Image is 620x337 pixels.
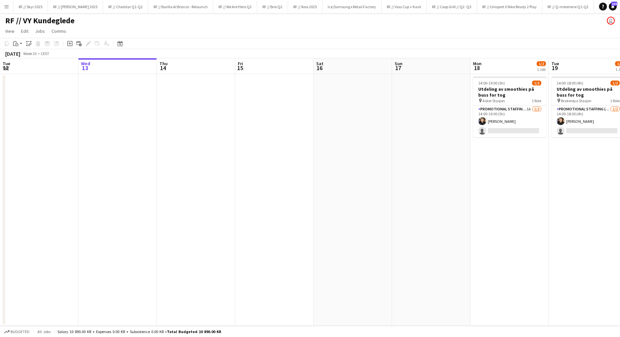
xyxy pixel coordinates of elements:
[10,329,30,334] span: Budgeted
[395,61,403,66] span: Sun
[32,27,48,35] a: Jobs
[257,0,288,13] button: RF // Brie Q2
[57,329,221,334] div: Salary 10 890.00 KR + Expenses 0.00 KR + Subsistence 0.00 KR =
[237,64,243,72] span: 15
[551,61,559,66] span: Tue
[148,0,213,13] button: RF // Barilla Al Bronzo - Relaunch
[3,61,10,66] span: Tue
[557,81,583,85] span: 14:00-18:00 (4h)
[610,81,620,85] span: 1/2
[36,329,52,334] span: All jobs
[607,17,615,25] app-user-avatar: Alexander Skeppland Hole
[427,0,477,13] button: RF // Coop Grill // Q2 -Q3
[5,28,14,34] span: View
[473,61,482,66] span: Mon
[473,86,547,98] h3: Utdeling av smoothies på buss for tog
[478,81,505,85] span: 14:00-19:00 (5h)
[610,98,620,103] span: 1 Role
[611,2,617,6] span: 224
[5,50,20,57] div: [DATE]
[103,0,148,13] button: RF // Cheddar Q1-Q2
[48,0,103,13] button: RF // [PERSON_NAME] 2025
[472,64,482,72] span: 18
[609,3,617,10] a: 224
[81,61,90,66] span: Wed
[473,105,547,137] app-card-role: Promotional Staffing (Sampling Staff)1A1/214:00-19:00 (5h)[PERSON_NAME]
[167,329,221,334] span: Total Budgeted 10 890.00 KR
[483,98,505,103] span: Asker Stasjon
[288,0,322,13] button: RF // Ikea 2025
[322,0,382,13] button: Ice/Samsung x Retail Factory
[35,28,45,34] span: Jobs
[477,0,542,13] button: RF // Unisport X Nike Ready 2 Play
[3,328,31,335] button: Budgeted
[158,64,168,72] span: 14
[21,28,29,34] span: Edit
[49,27,69,35] a: Comms
[550,64,559,72] span: 19
[473,77,547,137] app-job-card: 14:00-19:00 (5h)1/2Utdeling av smoothies på buss for tog Asker Stasjon1 RolePromotional Staffing ...
[80,64,90,72] span: 13
[41,51,49,56] div: CEST
[238,61,243,66] span: Fri
[316,61,323,66] span: Sat
[537,67,546,72] div: 1 Job
[213,0,257,13] button: RF // We Are Hero Q2
[532,98,541,103] span: 1 Role
[394,64,403,72] span: 17
[537,61,546,66] span: 1/2
[382,0,427,13] button: RF // Voss Cup + Kavli
[315,64,323,72] span: 16
[532,81,541,85] span: 1/2
[3,27,17,35] a: View
[22,51,38,56] span: Week 33
[5,16,74,26] h1: RF // VY Kundeglede
[18,27,31,35] a: Edit
[159,61,168,66] span: Thu
[2,64,10,72] span: 12
[542,0,594,13] button: RF // Q-meieriene Q1-Q2
[561,98,591,103] span: Brakerøya Stasjon
[13,0,48,13] button: RF // Skyr 2025
[52,28,66,34] span: Comms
